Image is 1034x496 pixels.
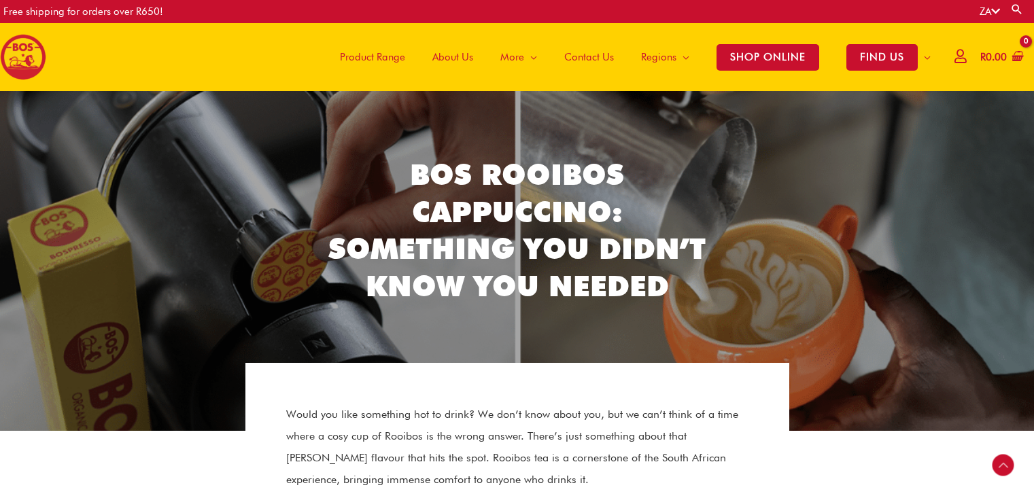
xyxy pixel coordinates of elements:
a: More [487,23,551,91]
span: SHOP ONLINE [717,44,819,71]
a: Regions [627,23,703,91]
span: About Us [432,37,473,77]
a: Contact Us [551,23,627,91]
a: Product Range [326,23,419,91]
span: FIND US [846,44,918,71]
p: Would you like something hot to drink? We don’t know about you, but we can’t think of a time wher... [286,404,748,491]
a: View Shopping Cart, empty [978,42,1024,73]
a: Search button [1010,3,1024,16]
span: R [980,51,986,63]
nav: Site Navigation [316,23,944,91]
a: ZA [980,5,1000,18]
h2: BOS Rooibos Cappuccino: Something You Didn’t Know You Needed [320,156,714,304]
a: SHOP ONLINE [703,23,833,91]
span: Contact Us [564,37,614,77]
span: More [500,37,524,77]
a: About Us [419,23,487,91]
span: Regions [641,37,676,77]
span: Product Range [340,37,405,77]
bdi: 0.00 [980,51,1007,63]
